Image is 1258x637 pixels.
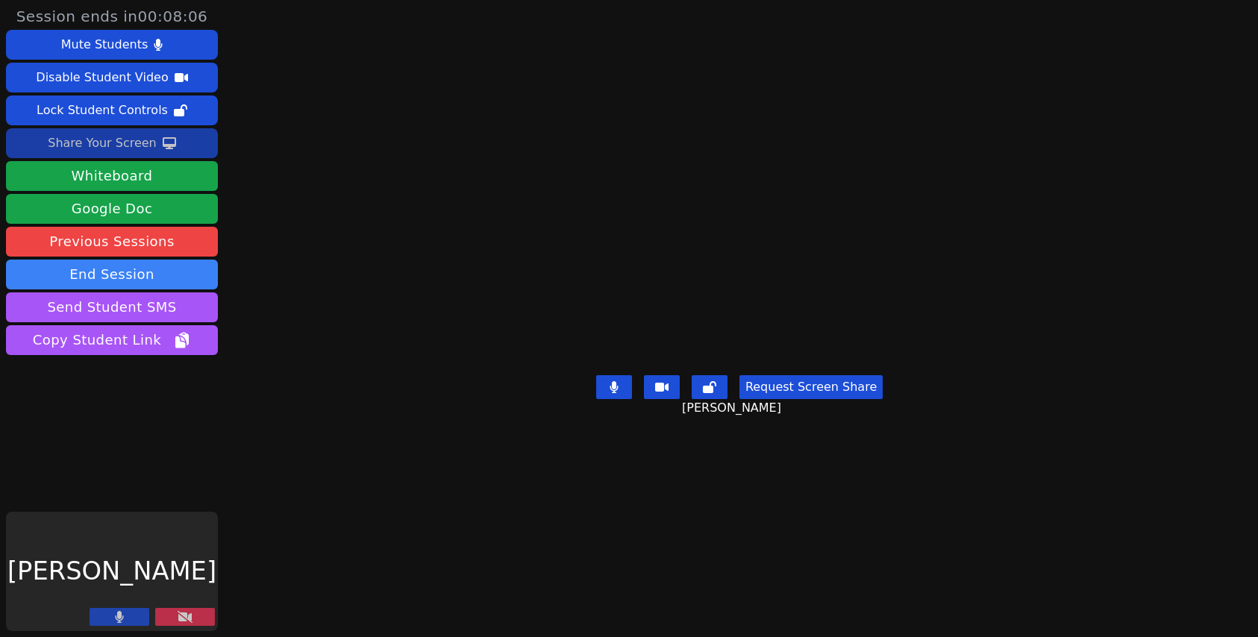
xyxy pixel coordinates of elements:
button: Copy Student Link [6,325,218,355]
button: Whiteboard [6,161,218,191]
span: Session ends in [16,6,208,27]
span: [PERSON_NAME] [682,399,785,417]
div: Mute Students [61,33,148,57]
div: [PERSON_NAME] [6,512,218,631]
a: Previous Sessions [6,227,218,257]
time: 00:08:06 [138,7,208,25]
button: Request Screen Share [739,375,883,399]
button: Disable Student Video [6,63,218,92]
button: Share Your Screen [6,128,218,158]
button: Mute Students [6,30,218,60]
button: End Session [6,260,218,289]
div: Disable Student Video [36,66,168,90]
div: Share Your Screen [48,131,157,155]
span: Copy Student Link [33,330,191,351]
a: Google Doc [6,194,218,224]
button: Send Student SMS [6,292,218,322]
div: Lock Student Controls [37,98,168,122]
button: Lock Student Controls [6,95,218,125]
